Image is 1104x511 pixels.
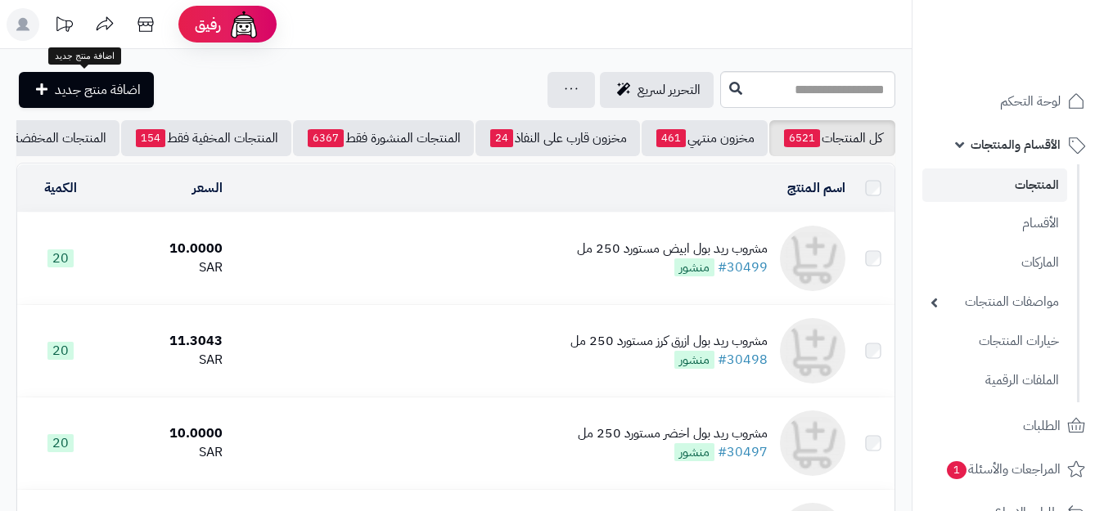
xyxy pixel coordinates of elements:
span: منشور [674,258,714,276]
a: الملفات الرقمية [922,363,1067,398]
div: مشروب ريد بول ازرق كرز مستورد 250 مل [570,332,768,351]
span: الطلبات [1023,415,1061,437]
span: 20 [47,342,74,360]
div: مشروب ريد بول اخضر مستورد 250 مل [578,424,768,443]
span: 24 [490,129,513,147]
a: #30499 [718,258,768,277]
span: المراجعات والأسئلة [945,458,1061,481]
a: الطلبات [922,406,1094,446]
a: اسم المنتج [787,178,845,198]
a: المنتجات المخفية فقط154 [121,120,291,156]
img: ai-face.png [228,8,260,41]
span: التحرير لسريع [638,80,701,100]
span: 6521 [784,129,820,147]
div: SAR [111,443,223,462]
img: مشروب ريد بول ابيض مستورد 250 مل [780,226,845,291]
div: 11.3043 [111,332,223,351]
a: مخزون منتهي461 [642,120,768,156]
a: كل المنتجات6521 [769,120,895,156]
a: السعر [192,178,223,198]
a: خيارات المنتجات [922,324,1067,359]
a: مواصفات المنتجات [922,285,1067,320]
span: منشور [674,351,714,369]
div: 10.0000 [111,424,223,443]
a: المنتجات [922,168,1067,202]
div: مشروب ريد بول ابيض مستورد 250 مل [577,240,768,258]
span: 20 [47,249,74,267]
div: 10.0000 [111,240,223,258]
div: اضافة منتج جديد [48,47,121,65]
a: المراجعات والأسئلة1 [922,450,1094,489]
span: 461 [656,129,686,147]
a: مخزون قارب على النفاذ24 [475,120,640,156]
a: التحرير لسريع [600,72,714,108]
div: SAR [111,351,223,370]
a: الأقسام [922,206,1067,241]
img: مشروب ريد بول ازرق كرز مستورد 250 مل [780,318,845,383]
a: لوحة التحكم [922,82,1094,121]
span: لوحة التحكم [1000,90,1061,113]
span: منشور [674,443,714,461]
div: SAR [111,258,223,277]
span: 20 [47,434,74,452]
a: الماركات [922,245,1067,280]
a: اضافة منتج جديد [19,72,154,108]
a: المنتجات المنشورة فقط6367 [293,120,474,156]
img: logo-2.png [993,44,1088,78]
span: الأقسام والمنتجات [971,133,1061,156]
span: 1 [947,461,967,479]
span: رفيق [195,15,221,34]
img: مشروب ريد بول اخضر مستورد 250 مل [780,410,845,476]
span: 154 [136,129,165,147]
span: اضافة منتج جديد [55,80,141,100]
span: 6367 [308,129,344,147]
a: الكمية [44,178,77,198]
a: #30497 [718,442,768,462]
a: #30498 [718,350,768,370]
a: تحديثات المنصة [43,8,84,45]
